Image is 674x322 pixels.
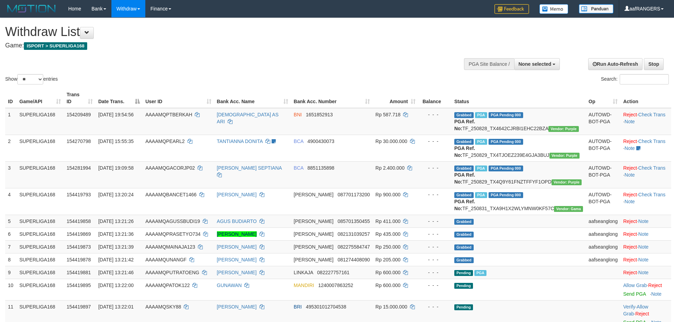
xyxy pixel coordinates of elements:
[623,244,637,250] a: Reject
[475,166,487,171] span: Marked by aafnonsreyleab
[64,88,95,108] th: Trans ID: activate to sort column ascending
[620,188,671,215] td: · ·
[5,88,17,108] th: ID
[24,42,87,50] span: ISPORT > SUPERLIGA168
[638,138,666,144] a: Check Trans
[145,165,195,171] span: AAAAMQGACORJP02
[5,74,58,84] label: Show entries
[623,192,637,197] a: Reject
[98,270,134,275] span: [DATE] 13:21:46
[145,192,197,197] span: AAAAMQBANCET1466
[375,138,407,144] span: Rp 30.000.000
[489,112,523,118] span: PGA Pending
[601,74,669,84] label: Search:
[17,266,64,279] td: SUPERLIGA168
[489,166,523,171] span: PGA Pending
[338,257,370,262] span: Copy 081274408090 to clipboard
[554,206,583,212] span: Vendor URL: https://trx31.1velocity.biz
[586,240,620,253] td: aafseanglong
[623,304,648,316] a: Allow Grab
[623,270,637,275] a: Reject
[588,58,643,70] a: Run Auto-Refresh
[375,192,400,197] span: Rp 900.000
[638,244,649,250] a: Note
[5,227,17,240] td: 6
[98,244,134,250] span: [DATE] 13:21:39
[217,304,257,310] a: [PERSON_NAME]
[475,139,487,145] span: Marked by aafmaleo
[145,270,199,275] span: AAAAMQPUTRATOENG
[98,192,134,197] span: [DATE] 13:20:24
[421,256,449,263] div: - - -
[95,88,143,108] th: Date Trans.: activate to sort column descending
[623,218,637,224] a: Reject
[623,231,637,237] a: Reject
[375,165,404,171] span: Rp 2.400.000
[454,244,474,250] span: Grabbed
[586,108,620,135] td: AUTOWD-BOT-PGA
[17,227,64,240] td: SUPERLIGA168
[620,240,671,253] td: ·
[338,244,370,250] span: Copy 082275584747 to clipboard
[454,219,474,225] span: Grabbed
[475,112,487,118] span: Marked by aafchhiseyha
[464,58,514,70] div: PGA Site Balance /
[421,231,449,238] div: - - -
[454,270,473,276] span: Pending
[421,303,449,310] div: - - -
[623,304,635,310] a: Verify
[294,244,334,250] span: [PERSON_NAME]
[145,283,190,288] span: AAAAMQPATOK122
[5,266,17,279] td: 9
[5,3,58,14] img: MOTION_logo.png
[514,58,560,70] button: None selected
[620,279,671,300] td: ·
[373,88,418,108] th: Amount: activate to sort column ascending
[66,138,91,144] span: 154270798
[375,283,400,288] span: Rp 600.000
[638,165,666,171] a: Check Trans
[421,282,449,289] div: - - -
[98,165,134,171] span: [DATE] 19:09:58
[620,227,671,240] td: ·
[454,304,473,310] span: Pending
[375,270,400,275] span: Rp 600.000
[294,138,303,144] span: BCA
[454,139,474,145] span: Grabbed
[66,304,91,310] span: 154419897
[644,58,664,70] a: Stop
[454,166,474,171] span: Grabbed
[317,270,349,275] span: Copy 082227757161 to clipboard
[452,161,586,188] td: TF_250829_TX4Q9Y61FNZTFFYF1OPD
[452,188,586,215] td: TF_250831_TXA9H1X2WLYMNW0KF57C
[421,218,449,225] div: - - -
[375,231,400,237] span: Rp 435.000
[620,108,671,135] td: · ·
[217,231,257,237] a: [PERSON_NAME]
[519,61,552,67] span: None selected
[620,215,671,227] td: ·
[623,291,646,297] a: Send PGA
[217,192,257,197] a: [PERSON_NAME]
[217,138,263,144] a: TANTIANNA DONITA
[5,215,17,227] td: 5
[586,188,620,215] td: AUTOWD-BOT-PGA
[217,112,279,124] a: [DEMOGRAPHIC_DATA] AS ARI
[638,192,666,197] a: Check Trans
[489,192,523,198] span: PGA Pending
[294,192,334,197] span: [PERSON_NAME]
[454,257,474,263] span: Grabbed
[294,165,303,171] span: BCA
[66,244,91,250] span: 154419873
[454,232,474,238] span: Grabbed
[145,138,185,144] span: AAAAMQPEARL2
[375,304,407,310] span: Rp 15.000.000
[66,112,91,117] span: 154209489
[338,218,370,224] span: Copy 085701350455 to clipboard
[421,269,449,276] div: - - -
[294,112,302,117] span: BNI
[306,112,333,117] span: Copy 1651852913 to clipboard
[17,253,64,266] td: SUPERLIGA168
[98,218,134,224] span: [DATE] 13:21:26
[586,135,620,161] td: AUTOWD-BOT-PGA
